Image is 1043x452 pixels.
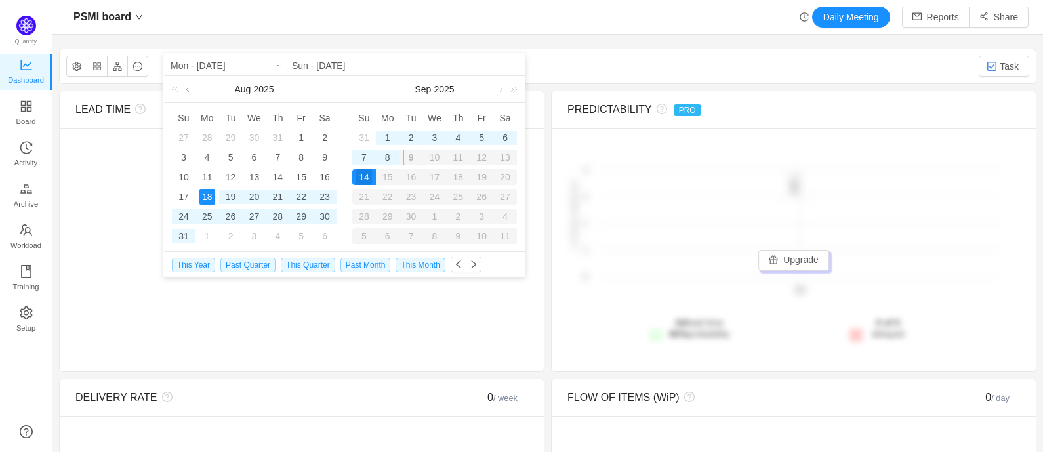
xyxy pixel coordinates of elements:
[317,169,333,185] div: 16
[470,148,493,167] td: September 12, 2025
[289,187,313,207] td: August 22, 2025
[493,148,517,167] td: September 13, 2025
[20,224,33,237] i: icon: team
[243,226,266,246] td: September 3, 2025
[451,257,466,272] button: icon: left
[20,266,33,292] a: Training
[583,220,587,228] tspan: 1
[446,228,470,244] div: 9
[266,226,289,246] td: September 4, 2025
[376,228,399,244] div: 6
[380,150,396,165] div: 8
[446,209,470,224] div: 2
[289,226,313,246] td: September 5, 2025
[270,169,285,185] div: 14
[223,169,239,185] div: 12
[493,112,517,124] span: Sa
[270,189,285,205] div: 21
[73,7,131,28] span: PSMI board
[75,104,131,115] span: LEAD TIME
[987,61,997,72] img: 10318
[266,167,289,187] td: August 14, 2025
[172,128,195,148] td: July 27, 2025
[219,207,243,226] td: August 26, 2025
[470,228,493,244] div: 10
[376,167,399,187] td: September 15, 2025
[199,150,215,165] div: 4
[243,207,266,226] td: August 27, 2025
[376,189,399,205] div: 22
[497,130,513,146] div: 6
[16,315,35,341] span: Setup
[270,209,285,224] div: 28
[135,13,143,21] i: icon: down
[979,56,1029,77] button: Task
[199,189,215,205] div: 18
[470,112,493,124] span: Fr
[432,76,455,102] a: 2025
[172,187,195,207] td: August 17, 2025
[423,108,447,128] th: Wed
[423,189,447,205] div: 24
[876,318,900,328] strong: 0 of 0
[796,286,804,295] tspan: 0d
[20,265,33,278] i: icon: book
[246,209,262,224] div: 27
[470,226,493,246] td: October 10, 2025
[223,209,239,224] div: 26
[446,189,470,205] div: 25
[470,167,493,187] td: September 19, 2025
[352,226,376,246] td: October 5, 2025
[157,392,173,402] i: icon: question-circle
[223,228,239,244] div: 2
[195,112,219,124] span: Mo
[583,166,587,174] tspan: 2
[243,148,266,167] td: August 6, 2025
[219,112,243,124] span: Tu
[66,56,87,77] button: icon: setting
[352,207,376,226] td: September 28, 2025
[399,128,423,148] td: September 2, 2025
[317,189,333,205] div: 23
[567,390,907,405] div: FLOW OF ITEMS (WiP)
[450,130,466,146] div: 4
[352,148,376,167] td: September 7, 2025
[270,130,285,146] div: 31
[423,150,447,165] div: 10
[446,187,470,207] td: September 25, 2025
[399,169,423,185] div: 16
[219,108,243,128] th: Tue
[20,306,33,319] i: icon: setting
[376,209,399,224] div: 29
[293,228,309,244] div: 5
[680,392,695,402] i: icon: question-circle
[583,193,587,201] tspan: 2
[219,128,243,148] td: July 29, 2025
[423,187,447,207] td: September 24, 2025
[380,130,396,146] div: 1
[195,148,219,167] td: August 4, 2025
[313,128,337,148] td: August 2, 2025
[352,187,376,207] td: September 21, 2025
[376,187,399,207] td: September 22, 2025
[219,148,243,167] td: August 5, 2025
[446,169,470,185] div: 18
[293,169,309,185] div: 15
[313,108,337,128] th: Sat
[107,56,128,77] button: icon: apartment
[219,167,243,187] td: August 12, 2025
[169,76,186,102] a: Last year (Control + left)
[266,187,289,207] td: August 21, 2025
[423,226,447,246] td: October 8, 2025
[313,187,337,207] td: August 23, 2025
[252,76,275,102] a: 2025
[800,12,809,22] i: icon: history
[220,258,276,272] span: Past Quarter
[87,56,108,77] button: icon: appstore
[470,169,493,185] div: 19
[493,128,517,148] td: September 6, 2025
[266,112,289,124] span: Th
[10,232,41,258] span: Workload
[474,130,489,146] div: 5
[399,187,423,207] td: September 23, 2025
